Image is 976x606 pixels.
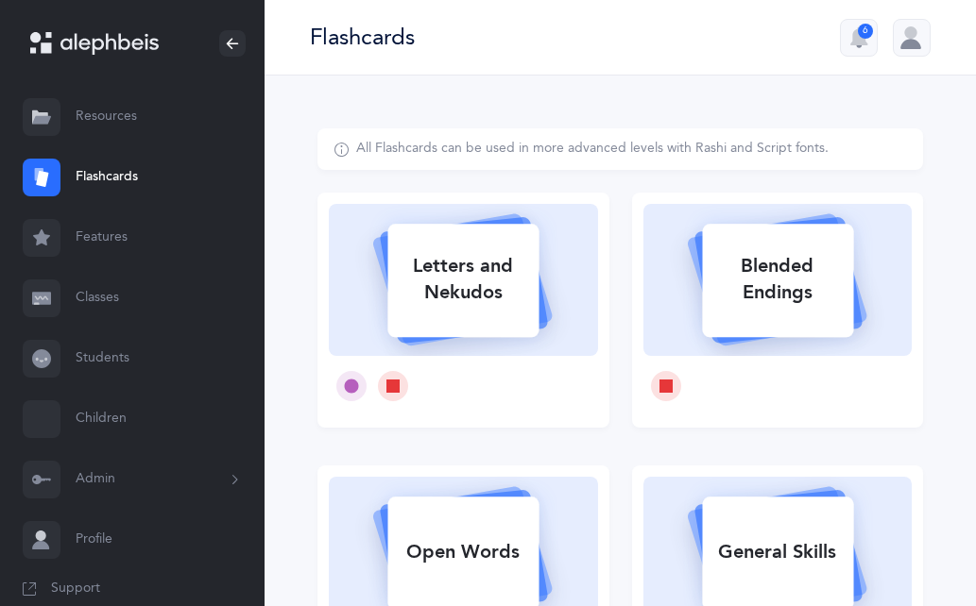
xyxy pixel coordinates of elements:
button: 6 [840,19,878,57]
span: Support [51,580,100,598]
div: Letters and Nekudos [387,242,539,317]
div: Open Words [387,528,539,577]
div: Blended Endings [702,242,853,317]
div: 6 [858,24,873,39]
div: All Flashcards can be used in more advanced levels with Rashi and Script fonts. [356,140,829,159]
iframe: Drift Widget Chat Controller [882,512,953,583]
div: General Skills [702,528,853,577]
div: Flashcards [310,22,415,53]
